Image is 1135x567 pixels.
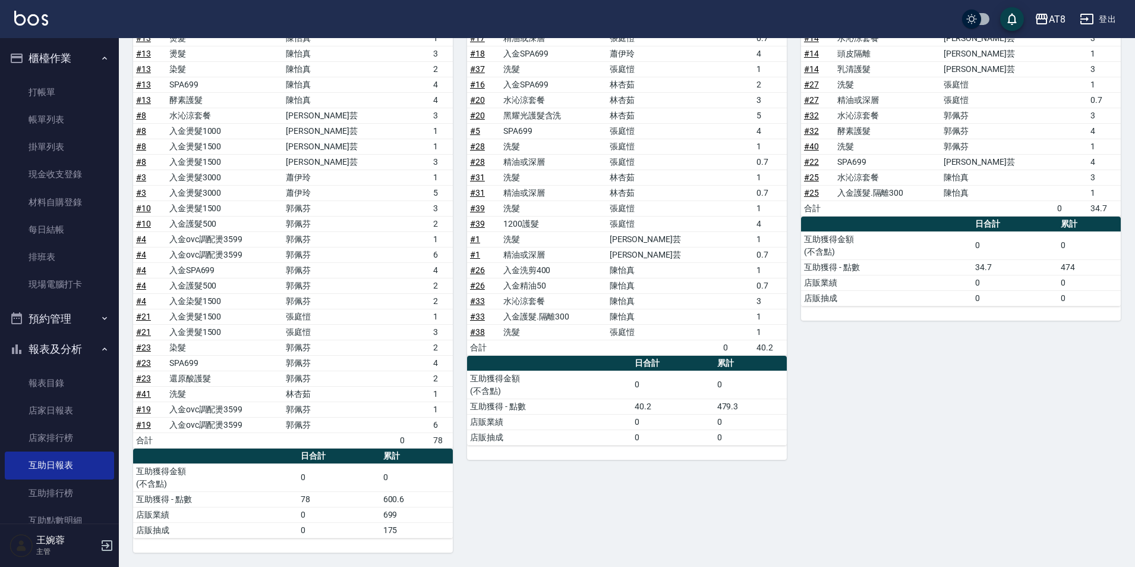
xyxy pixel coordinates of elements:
a: #32 [804,126,819,136]
td: 1 [430,386,453,402]
th: 日合計 [972,217,1058,232]
a: 打帳單 [5,79,114,106]
td: 陳怡真 [941,185,1055,201]
td: 入金ovc調配燙3599 [166,402,283,417]
td: 入金護髮500 [166,216,283,231]
td: 張庭愷 [607,61,721,77]
a: #26 [470,281,485,290]
td: 張庭愷 [283,309,397,324]
td: 入金ovc調配燙3599 [166,231,283,247]
td: 陳怡真 [941,170,1055,185]
a: #37 [470,64,485,74]
td: 34.7 [1087,201,1121,216]
td: 0.7 [753,278,787,293]
td: 5 [430,185,453,201]
td: 入金精油50 [500,278,607,293]
td: 郭佩芬 [283,371,397,386]
td: 互助獲得金額 (不含點) [801,231,972,259]
td: 酵素護髮 [834,123,941,139]
a: #33 [470,312,485,321]
td: 洗髮 [500,324,607,340]
a: #27 [804,95,819,105]
td: 蕭伊玲 [283,185,397,201]
a: #4 [136,281,146,290]
button: 登出 [1075,8,1121,30]
button: 櫃檯作業 [5,43,114,74]
td: 4 [430,92,453,108]
td: [PERSON_NAME]芸 [283,108,397,123]
td: 0 [714,371,787,399]
td: 0 [632,414,714,430]
p: 主管 [36,546,97,557]
a: 每日結帳 [5,216,114,243]
a: #16 [470,80,485,89]
a: #32 [804,111,819,120]
td: 0 [1058,275,1121,290]
td: 張庭愷 [607,201,721,216]
a: #41 [136,389,151,399]
td: 蕭伊玲 [607,46,721,61]
a: #10 [136,203,151,213]
td: 林杏茹 [283,386,397,402]
td: 0 [972,231,1058,259]
td: 3 [1087,30,1121,46]
th: 日合計 [298,449,380,464]
a: 現金收支登錄 [5,161,114,188]
td: 陳怡真 [607,262,721,278]
td: 入金染髮1500 [166,293,283,309]
td: 3 [1087,170,1121,185]
button: save [1000,7,1024,31]
td: 林杏茹 [607,170,721,185]
td: 1 [753,201,787,216]
button: 報表及分析 [5,334,114,365]
td: 40.2 [753,340,787,355]
a: #28 [470,157,485,167]
td: 入金燙髮3000 [166,185,283,201]
td: 1 [753,61,787,77]
td: 0.7 [1087,92,1121,108]
td: SPA699 [166,355,283,371]
td: 郭佩芬 [283,247,397,262]
td: 水沁涼套餐 [500,293,607,309]
a: #27 [804,80,819,89]
td: 水沁涼套餐 [834,30,941,46]
td: 陳怡真 [283,92,397,108]
td: 合計 [467,340,500,355]
td: 林杏茹 [607,108,721,123]
td: 40.2 [632,399,714,414]
td: 4 [430,262,453,278]
td: 燙髮 [166,30,283,46]
td: 酵素護髮 [166,92,283,108]
td: 林杏茹 [607,185,721,201]
td: 0 [714,414,787,430]
td: 洗髮 [166,386,283,402]
td: 0 [720,340,753,355]
a: #3 [136,173,146,182]
td: 4 [1087,123,1121,139]
td: 1 [1087,139,1121,154]
a: #20 [470,95,485,105]
td: 水沁涼套餐 [166,108,283,123]
td: 郭佩芬 [941,123,1055,139]
td: 1 [430,30,453,46]
td: 2 [430,340,453,355]
a: #31 [470,173,485,182]
a: #4 [136,265,146,275]
td: [PERSON_NAME]芸 [607,247,721,262]
td: 店販抽成 [467,430,632,445]
td: 479.3 [714,399,787,414]
td: 還原酸護髮 [166,371,283,386]
td: 郭佩芬 [283,216,397,231]
td: 陳怡真 [607,309,721,324]
a: #13 [136,49,151,58]
td: 郭佩芬 [283,402,397,417]
a: #22 [804,157,819,167]
a: #33 [470,296,485,306]
a: #23 [136,343,151,352]
a: 店家日報表 [5,397,114,424]
td: 陳怡真 [607,278,721,293]
td: 店販業績 [467,414,632,430]
table: a dense table [133,449,453,538]
td: 入金SPA699 [166,262,283,278]
td: 3 [430,201,453,216]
